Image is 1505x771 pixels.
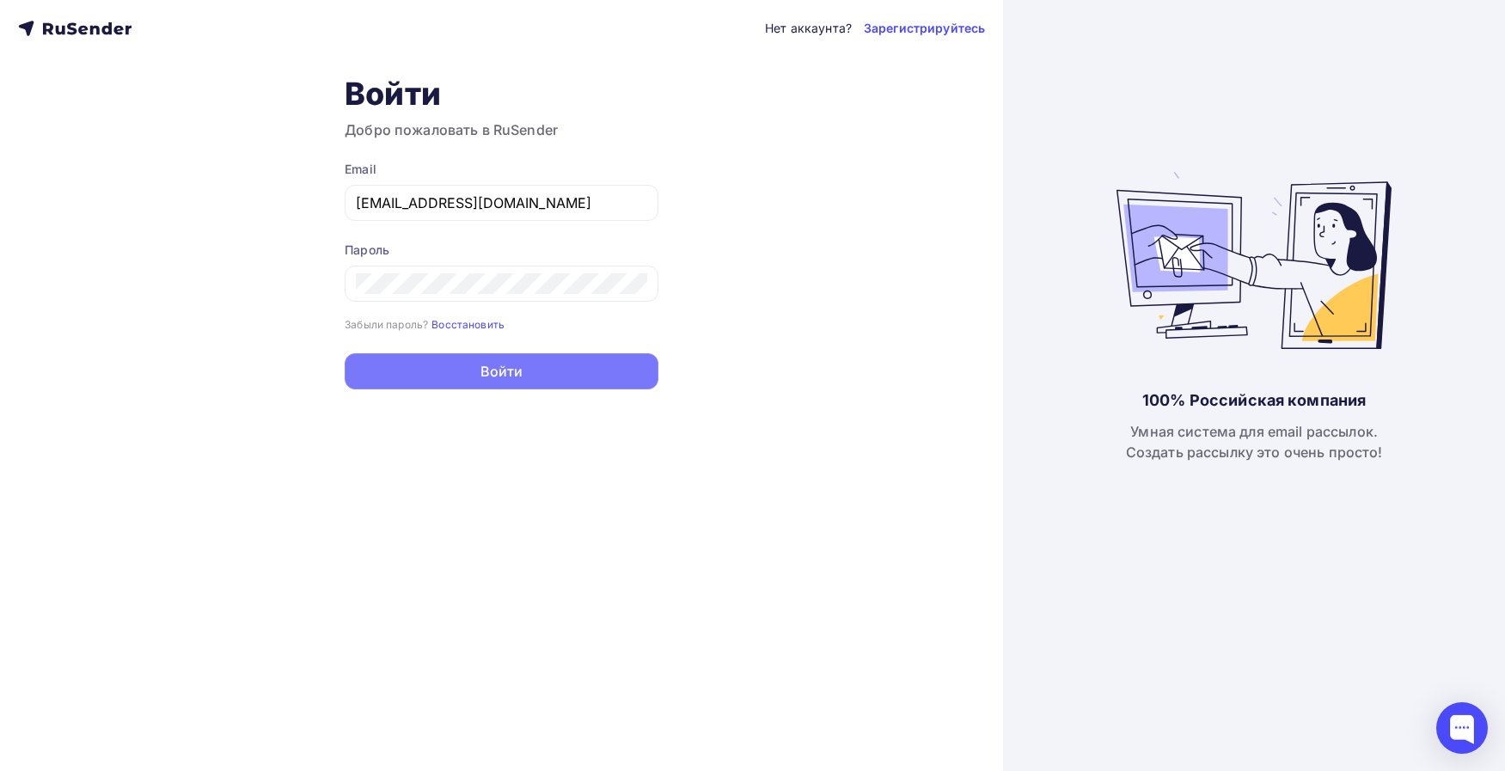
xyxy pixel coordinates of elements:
div: 100% Российская компания [1142,390,1366,411]
input: Укажите свой email [356,193,647,213]
h1: Войти [345,75,658,113]
div: Пароль [345,242,658,259]
div: Нет аккаунта? [765,20,852,37]
a: Зарегистрируйтесь [864,20,985,37]
small: Восстановить [431,318,505,331]
h3: Добро пожаловать в RuSender [345,119,658,140]
div: Email [345,161,658,178]
small: Забыли пароль? [345,318,428,331]
div: Умная система для email рассылок. Создать рассылку это очень просто! [1126,421,1383,462]
button: Войти [345,353,658,389]
a: Восстановить [431,316,505,331]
